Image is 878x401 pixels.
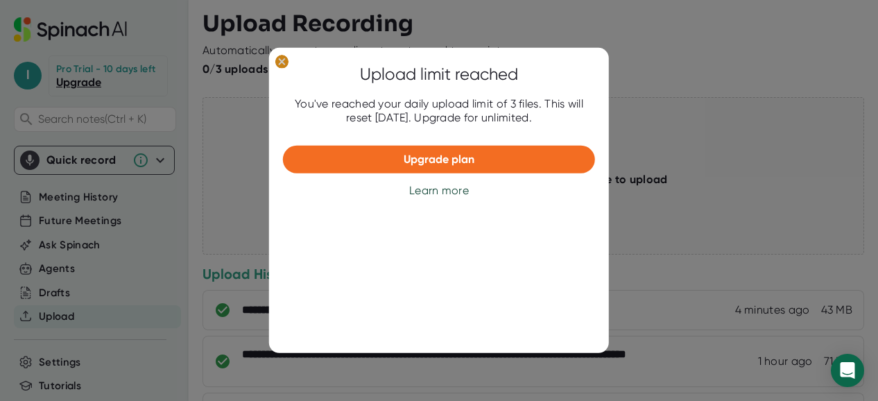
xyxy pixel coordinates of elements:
div: Upload limit reached [360,62,518,87]
div: You've reached your daily upload limit of 3 files. This will reset [DATE]. Upgrade for unlimited. [283,97,595,125]
div: Learn more [409,184,469,198]
div: Open Intercom Messenger [831,354,864,387]
span: Upgrade plan [404,153,474,166]
button: Upgrade plan [283,146,595,173]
